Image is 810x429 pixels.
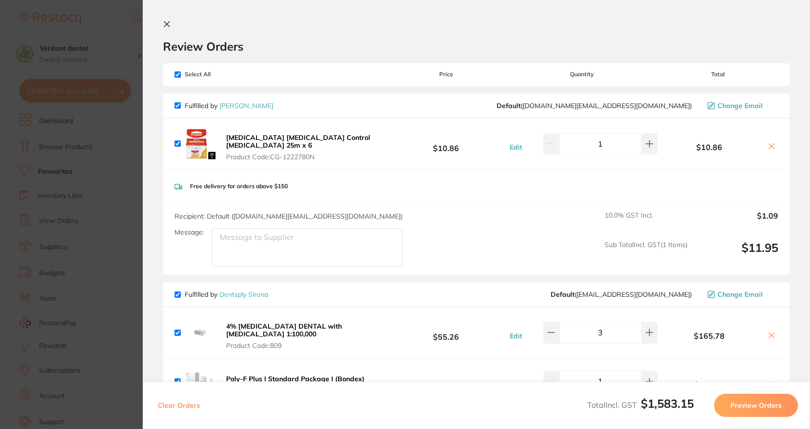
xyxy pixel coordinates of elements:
[507,143,525,152] button: Edit
[185,128,216,159] img: Y2lzZHprZQ
[507,332,525,340] button: Edit
[658,332,761,340] b: $165.78
[185,317,216,348] img: amhvZXRldQ
[175,212,403,221] span: Recipient: Default ( [DOMAIN_NAME][EMAIL_ADDRESS][DOMAIN_NAME] )
[551,291,692,298] span: clientservices@dentsplysirona.com
[497,102,692,110] span: customer.care@henryschein.com.au
[507,71,658,78] span: Quantity
[386,71,506,78] span: Price
[704,101,778,110] button: Change Email
[695,211,778,233] output: $1.09
[185,291,268,298] p: Fulfilled by
[163,39,790,54] h2: Review Orders
[587,400,694,410] span: Total Incl. GST
[185,366,216,397] img: OWMwcnZsag
[223,374,367,395] button: Poly-F Plus I Standard Package I (Bondex) Product Code:61118000
[605,211,688,233] span: 10.0 % GST Incl.
[155,394,203,417] button: Clear Orders
[226,342,383,349] span: Product Code: 809
[223,133,386,161] button: [MEDICAL_DATA] [MEDICAL_DATA] Control [MEDICAL_DATA] 25m x 6 Product Code:CG-1222780N
[551,290,575,299] b: Default
[226,153,383,161] span: Product Code: CG-1222780N
[219,101,273,110] a: [PERSON_NAME]
[226,322,342,338] b: 4% [MEDICAL_DATA] DENTAL with [MEDICAL_DATA] 1:100,000
[175,228,204,236] label: Message:
[175,71,271,78] span: Select All
[704,290,778,299] button: Change Email
[641,396,694,411] b: $1,583.15
[223,322,386,350] button: 4% [MEDICAL_DATA] DENTAL with [MEDICAL_DATA] 1:100,000 Product Code:809
[717,291,763,298] span: Change Email
[497,101,521,110] b: Default
[386,135,506,152] b: $10.86
[658,380,761,389] b: $251.15
[658,71,778,78] span: Total
[605,241,688,267] span: Sub Total Incl. GST ( 1 Items)
[226,374,364,383] b: Poly-F Plus I Standard Package I (Bondex)
[695,241,778,267] output: $11.95
[507,381,525,389] button: Edit
[714,394,798,417] button: Preview Orders
[386,373,506,390] b: $251.15
[185,102,273,110] p: Fulfilled by
[386,324,506,342] b: $55.26
[717,102,763,110] span: Change Email
[658,143,761,152] b: $10.86
[226,133,370,150] b: [MEDICAL_DATA] [MEDICAL_DATA] Control [MEDICAL_DATA] 25m x 6
[190,183,288,190] p: Free delivery for orders above $150
[219,290,268,299] a: Dentsply Sirona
